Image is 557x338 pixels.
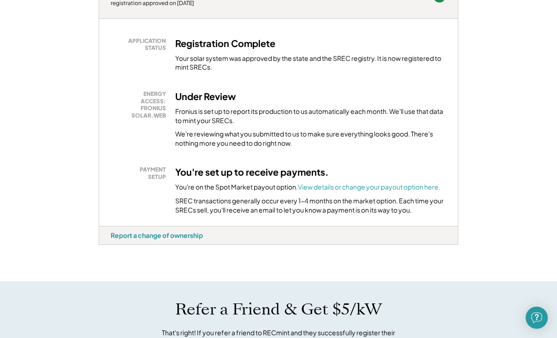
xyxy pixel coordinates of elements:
[175,300,382,319] h1: Refer a Friend & Get $5/kW
[526,307,548,329] div: Open Intercom Messenger
[298,183,440,191] a: View details or change your payout option here.
[111,231,203,239] div: Report a change of ownership
[175,183,440,192] div: You're on the Spot Market payout option.
[115,37,166,52] div: APPLICATION STATUS
[175,196,446,214] div: SREC transactions generally occur every 1-4 months on the market option. Each time your SRECs sel...
[175,54,446,72] div: Your solar system was approved by the state and the SREC registry. It is now registered to mint S...
[175,107,446,125] div: Fronius is set up to report its production to us automatically each month. We'll use that data to...
[175,166,329,178] h3: You're set up to receive payments.
[175,130,446,148] div: We're reviewing what you submitted to us to make sure everything looks good. There's nothing more...
[175,90,236,102] h3: Under Review
[175,37,275,49] h3: Registration Complete
[115,90,166,119] div: ENERGY ACCESS: FRONIUS SOLAR.WEB
[99,245,130,249] div: fzpceias - VA Distributed
[115,166,166,180] div: PAYMENT SETUP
